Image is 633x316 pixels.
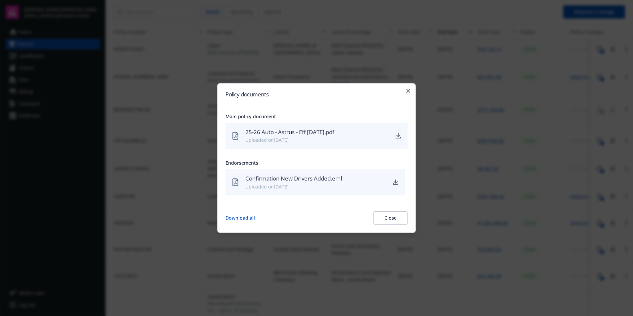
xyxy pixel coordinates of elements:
[245,175,386,183] div: Confirmation New Drivers Added.eml
[225,113,408,120] div: Main policy document
[245,137,389,144] div: Uploaded on [DATE]
[225,160,408,167] div: Endorsements
[245,183,386,190] div: Uploaded on [DATE]
[225,91,408,97] h2: Policy documents
[394,132,402,140] a: download
[225,211,255,225] button: Download all
[392,178,400,186] a: download
[373,211,408,225] button: Close
[245,128,389,136] div: 25-26 Auto - Astrus - Eff [DATE].pdf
